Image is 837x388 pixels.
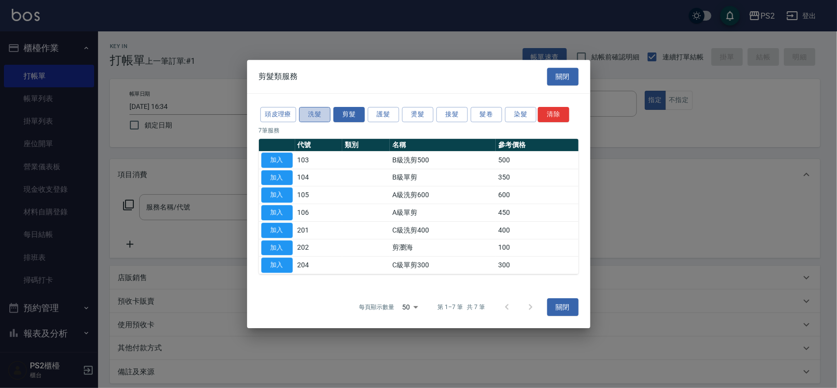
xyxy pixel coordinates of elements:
[295,257,343,274] td: 204
[295,186,343,204] td: 105
[390,169,496,186] td: B級單剪
[261,240,293,256] button: 加入
[402,107,433,122] button: 燙髮
[538,107,569,122] button: 清除
[437,303,485,311] p: 第 1–7 筆 共 7 筆
[496,257,578,274] td: 300
[261,170,293,185] button: 加入
[390,221,496,239] td: C級洗剪400
[259,126,579,135] p: 7 筆服務
[342,139,390,152] th: 類別
[547,298,579,316] button: 關閉
[471,107,502,122] button: 髮卷
[496,139,578,152] th: 參考價格
[359,303,394,311] p: 每頁顯示數量
[390,139,496,152] th: 名稱
[333,107,365,122] button: 剪髮
[261,205,293,220] button: 加入
[295,204,343,222] td: 106
[547,68,579,86] button: 關閉
[390,204,496,222] td: A級單剪
[260,107,297,122] button: 頭皮理療
[496,169,578,186] td: 350
[295,169,343,186] td: 104
[496,186,578,204] td: 600
[390,239,496,257] td: 剪瀏海
[436,107,468,122] button: 接髮
[259,72,298,81] span: 剪髮類服務
[295,239,343,257] td: 202
[390,151,496,169] td: B級洗剪500
[261,153,293,168] button: 加入
[295,139,343,152] th: 代號
[261,258,293,273] button: 加入
[496,151,578,169] td: 500
[295,221,343,239] td: 201
[390,186,496,204] td: A級洗剪600
[261,187,293,203] button: 加入
[398,294,422,320] div: 50
[496,204,578,222] td: 450
[295,151,343,169] td: 103
[261,223,293,238] button: 加入
[496,221,578,239] td: 400
[390,257,496,274] td: C級單剪300
[299,107,330,122] button: 洗髮
[505,107,536,122] button: 染髮
[496,239,578,257] td: 100
[368,107,399,122] button: 護髮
